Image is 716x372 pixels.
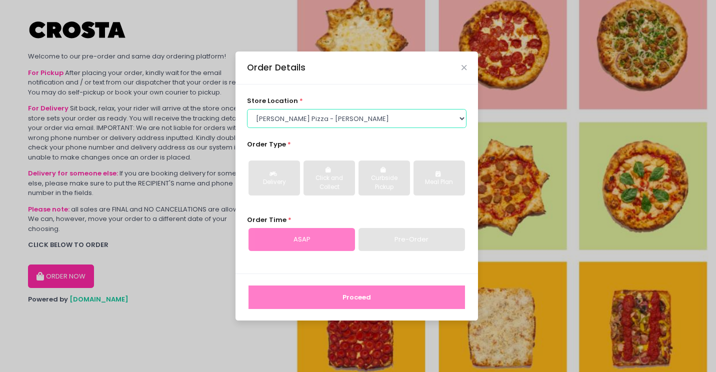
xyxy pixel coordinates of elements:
div: Meal Plan [420,178,458,187]
button: Close [461,65,466,70]
button: Meal Plan [413,160,465,195]
div: Delivery [255,178,293,187]
button: Proceed [248,285,465,309]
span: Order Type [247,139,286,149]
button: Curbside Pickup [358,160,410,195]
div: Curbside Pickup [365,174,403,191]
div: Order Details [247,61,305,74]
button: Delivery [248,160,300,195]
span: Order Time [247,215,286,224]
button: Click and Collect [303,160,355,195]
div: Click and Collect [310,174,348,191]
span: store location [247,96,298,105]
